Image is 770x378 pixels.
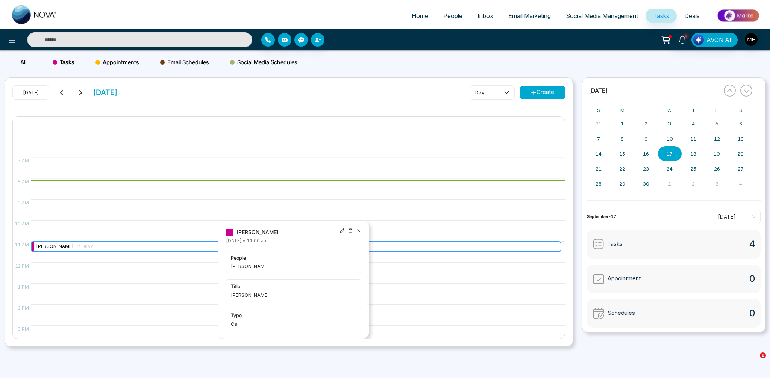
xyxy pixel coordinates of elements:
[644,107,648,113] abbr: Tuesday
[587,214,616,219] strong: September-17
[436,9,470,23] a: People
[682,131,705,146] button: September 11, 2025
[749,272,755,286] span: 0
[226,238,268,243] span: [DATE] • 11:00 am
[231,262,356,270] span: [PERSON_NAME]
[714,166,720,172] abbr: September 26, 2025
[749,237,755,251] span: 4
[611,176,634,191] button: September 29, 2025
[231,311,356,319] span: type
[621,121,624,127] abbr: September 1, 2025
[77,245,94,248] span: 11:00AM
[682,116,705,131] button: September 4, 2025
[16,326,31,332] span: 3 PM
[587,87,719,94] button: [DATE]
[644,121,647,127] abbr: September 2, 2025
[706,35,731,44] span: AVON AI
[36,243,94,250] div: [PERSON_NAME]
[729,176,752,191] button: October 4, 2025
[608,309,635,318] span: Schedules
[668,121,671,127] abbr: September 3, 2025
[729,131,752,146] button: September 13, 2025
[667,136,673,142] abbr: September 10, 2025
[711,7,765,24] img: Market-place.gif
[690,151,696,157] abbr: September 18, 2025
[682,33,689,39] span: 4
[729,146,752,161] button: September 20, 2025
[658,116,682,131] button: September 3, 2025
[693,35,704,45] img: Lead Flow
[690,136,696,142] abbr: September 11, 2025
[230,58,297,67] span: Social Media Schedules
[643,166,649,172] abbr: September 23, 2025
[677,9,707,23] a: Deals
[692,121,695,127] abbr: September 4, 2025
[231,254,356,262] span: people
[470,85,515,100] button: day
[682,146,705,161] button: September 18, 2025
[658,131,682,146] button: September 10, 2025
[596,181,602,187] abbr: September 28, 2025
[643,151,649,157] abbr: September 16, 2025
[646,9,677,23] a: Tasks
[412,12,428,20] span: Home
[95,58,139,67] span: Appointments
[608,274,641,283] span: Appointment
[31,242,561,252] div: [PERSON_NAME] 11:00AM
[653,12,669,20] span: Tasks
[611,161,634,176] button: September 22, 2025
[673,33,691,46] a: 4
[566,12,638,20] span: Social Media Management
[667,107,672,113] abbr: Wednesday
[501,9,558,23] a: Email Marketing
[611,116,634,131] button: September 1, 2025
[587,116,611,131] button: August 31, 2025
[705,161,729,176] button: September 26, 2025
[470,9,501,23] a: Inbox
[20,59,26,66] span: All
[738,166,744,172] abbr: September 27, 2025
[596,166,602,172] abbr: September 21, 2025
[715,181,718,187] abbr: October 3, 2025
[658,161,682,176] button: September 24, 2025
[714,136,720,142] abbr: September 12, 2025
[714,151,720,157] abbr: September 19, 2025
[16,284,31,290] span: 1 PM
[739,107,742,113] abbr: Saturday
[597,136,600,142] abbr: September 7, 2025
[729,161,752,176] button: September 27, 2025
[593,307,605,319] img: Schedules
[744,352,762,370] iframe: Intercom live chat
[658,146,682,161] button: September 17, 2025
[443,12,462,20] span: People
[520,86,565,99] button: Create
[587,131,611,146] button: September 7, 2025
[667,151,673,157] abbr: September 17, 2025
[715,107,718,113] abbr: Friday
[13,221,31,227] span: 10 AM
[705,146,729,161] button: September 19, 2025
[596,121,602,127] abbr: August 31, 2025
[619,181,626,187] abbr: September 29, 2025
[160,58,209,67] span: Email Schedules
[16,305,31,311] span: 2 PM
[668,181,671,187] abbr: October 1, 2025
[593,238,604,250] img: Tasks
[634,176,658,191] button: September 30, 2025
[16,200,31,206] span: 9 AM
[596,151,602,157] abbr: September 14, 2025
[231,320,356,328] span: Call
[705,176,729,191] button: October 3, 2025
[692,181,695,187] abbr: October 2, 2025
[690,166,696,172] abbr: September 25, 2025
[13,242,31,248] span: 11 AM
[643,181,649,187] abbr: September 30, 2025
[620,107,624,113] abbr: Monday
[644,136,648,142] abbr: September 9, 2025
[634,116,658,131] button: September 2, 2025
[231,291,356,299] span: [PERSON_NAME]
[634,146,658,161] button: September 16, 2025
[705,131,729,146] button: September 12, 2025
[236,228,279,236] span: [PERSON_NAME]
[715,121,718,127] abbr: September 5, 2025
